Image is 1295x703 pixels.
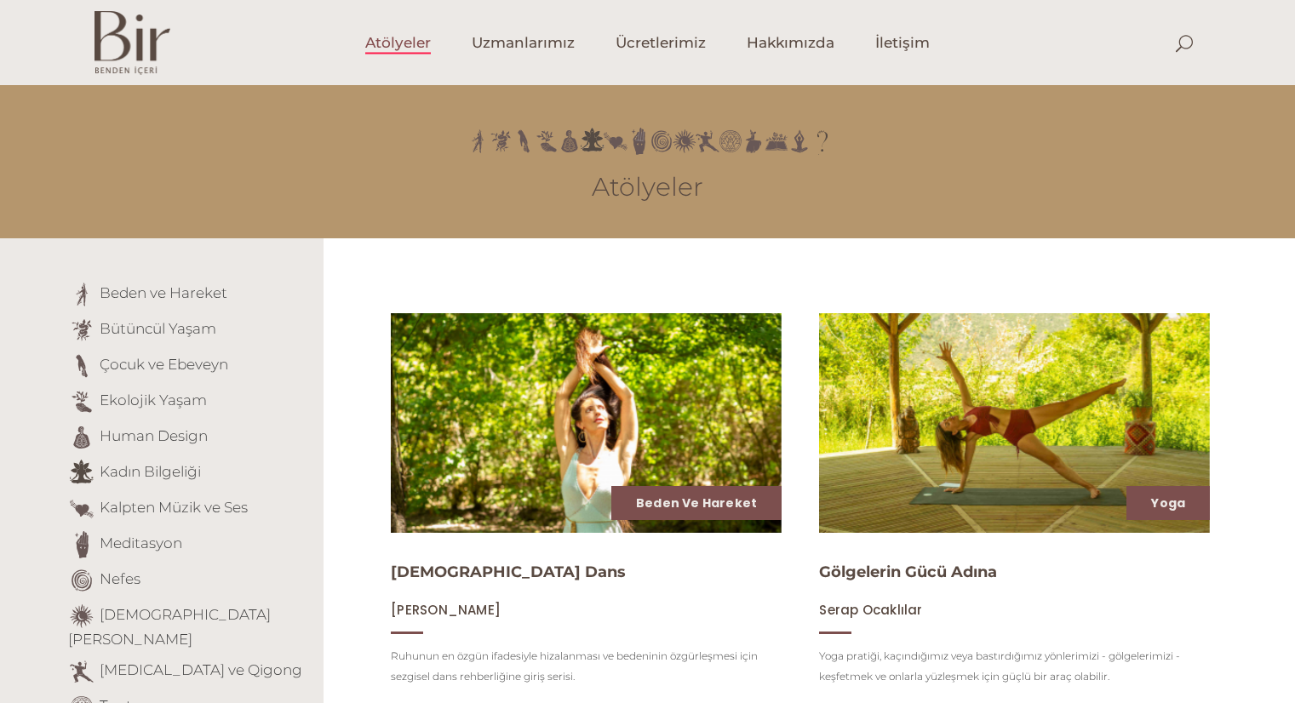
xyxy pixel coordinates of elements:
[875,33,930,53] span: İletişim
[391,563,626,581] a: [DEMOGRAPHIC_DATA] Dans
[1151,494,1185,512] a: Yoga
[100,320,216,337] a: Bütüncül Yaşam
[100,427,208,444] a: Human Design
[100,392,207,409] a: Ekolojik Yaşam
[100,534,182,552] a: Meditasyon
[68,606,271,648] a: [DEMOGRAPHIC_DATA][PERSON_NAME]
[391,646,782,687] p: Ruhunun en özgün ifadesiyle hizalanması ve bedeninin özgürleşmesi için sezgisel dans rehberliğine...
[100,570,140,587] a: Nefes
[100,356,228,373] a: Çocuk ve Ebeveyn
[100,661,302,678] a: [MEDICAL_DATA] ve Qigong
[747,33,834,53] span: Hakkımızda
[365,33,431,53] span: Atölyeler
[819,646,1210,687] p: Yoga pratiği, kaçındığımız veya bastırdığımız yönlerimizi - gölgelerimizi - keşfetmek ve onlarla ...
[819,563,997,581] a: Gölgelerin Gücü Adına
[100,463,201,480] a: Kadın Bilgeliği
[819,601,922,619] span: Serap Ocaklılar
[391,602,501,618] a: [PERSON_NAME]
[391,601,501,619] span: [PERSON_NAME]
[636,494,757,512] a: Beden ve Hareket
[100,284,227,301] a: Beden ve Hareket
[616,33,706,53] span: Ücretlerimiz
[819,602,922,618] a: Serap Ocaklılar
[100,499,248,516] a: Kalpten Müzik ve Ses
[472,33,575,53] span: Uzmanlarımız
